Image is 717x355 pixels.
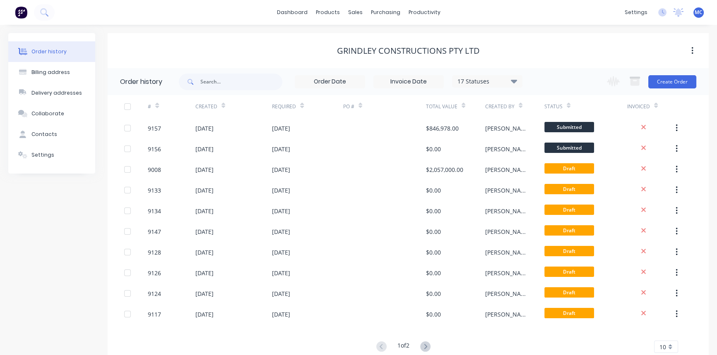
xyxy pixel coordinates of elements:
[627,95,674,118] div: Invoiced
[404,6,445,19] div: productivity
[31,89,82,97] div: Delivery addresses
[544,184,594,194] span: Draft
[367,6,404,19] div: purchasing
[31,151,54,159] div: Settings
[195,165,214,174] div: [DATE]
[148,310,161,319] div: 9117
[148,207,161,215] div: 9134
[195,124,214,133] div: [DATE]
[426,145,441,153] div: $0.00
[272,207,290,215] div: [DATE]
[426,103,457,110] div: Total Value
[544,122,594,132] span: Submitted
[272,95,343,118] div: Required
[544,267,594,277] span: Draft
[31,69,70,76] div: Billing address
[148,186,161,195] div: 9133
[148,165,161,174] div: 9008
[31,48,67,55] div: Order history
[485,95,544,118] div: Created By
[272,145,290,153] div: [DATE]
[312,6,344,19] div: products
[195,95,272,118] div: Created
[426,310,441,319] div: $0.00
[195,145,214,153] div: [DATE]
[485,124,528,133] div: [PERSON_NAME]
[272,248,290,257] div: [DATE]
[148,95,195,118] div: #
[426,95,485,118] div: Total Value
[273,6,312,19] a: dashboard
[426,289,441,298] div: $0.00
[195,207,214,215] div: [DATE]
[195,310,214,319] div: [DATE]
[195,248,214,257] div: [DATE]
[485,227,528,236] div: [PERSON_NAME]
[544,246,594,256] span: Draft
[337,46,480,56] div: Grindley Constructions Pty Ltd
[195,103,217,110] div: Created
[8,103,95,124] button: Collaborate
[120,77,162,87] div: Order history
[195,227,214,236] div: [DATE]
[426,227,441,236] div: $0.00
[426,269,441,277] div: $0.00
[343,103,354,110] div: PO #
[485,186,528,195] div: [PERSON_NAME]
[272,103,296,110] div: Required
[426,186,441,195] div: $0.00
[148,269,161,277] div: 9126
[272,310,290,319] div: [DATE]
[200,74,282,90] input: Search...
[148,289,161,298] div: 9124
[485,269,528,277] div: [PERSON_NAME]
[8,145,95,165] button: Settings
[397,341,409,353] div: 1 of 2
[15,6,27,19] img: Factory
[295,76,365,88] input: Order Date
[659,343,666,351] span: 10
[343,95,426,118] div: PO #
[272,269,290,277] div: [DATE]
[544,103,563,110] div: Status
[627,103,650,110] div: Invoiced
[31,110,64,117] div: Collaborate
[485,289,528,298] div: [PERSON_NAME]
[426,207,441,215] div: $0.00
[485,165,528,174] div: [PERSON_NAME]
[344,6,367,19] div: sales
[8,41,95,62] button: Order history
[374,76,443,88] input: Invoice Date
[426,248,441,257] div: $0.00
[31,131,57,138] div: Contacts
[485,310,528,319] div: [PERSON_NAME]
[195,289,214,298] div: [DATE]
[544,163,594,174] span: Draft
[648,75,696,88] button: Create Order
[544,205,594,215] span: Draft
[148,248,161,257] div: 9128
[148,103,151,110] div: #
[195,186,214,195] div: [DATE]
[272,227,290,236] div: [DATE]
[148,124,161,133] div: 9157
[485,145,528,153] div: [PERSON_NAME]
[148,145,161,153] div: 9156
[544,95,627,118] div: Status
[544,143,594,153] span: Submitted
[272,289,290,298] div: [DATE]
[544,287,594,298] span: Draft
[8,83,95,103] button: Delivery addresses
[148,227,161,236] div: 9147
[272,124,290,133] div: [DATE]
[8,124,95,145] button: Contacts
[544,308,594,318] span: Draft
[195,269,214,277] div: [DATE]
[485,103,515,110] div: Created By
[272,186,290,195] div: [DATE]
[621,6,652,19] div: settings
[272,165,290,174] div: [DATE]
[485,248,528,257] div: [PERSON_NAME]
[695,9,703,16] span: MC
[485,207,528,215] div: [PERSON_NAME]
